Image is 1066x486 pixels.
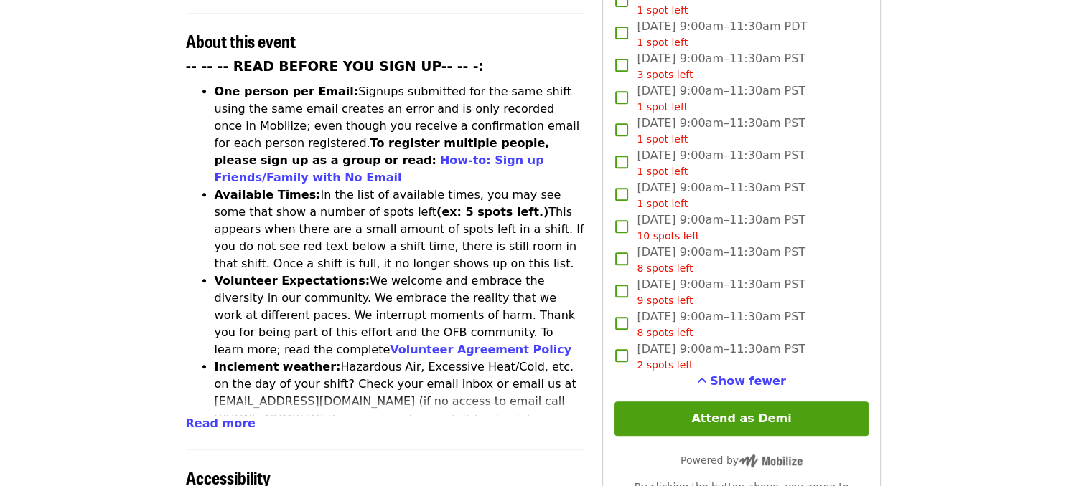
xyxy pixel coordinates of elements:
span: Powered by [681,454,803,466]
span: [DATE] 9:00am–11:30am PST [637,179,805,211]
span: [DATE] 9:00am–11:30am PST [637,50,805,82]
span: 1 spot left [637,166,688,177]
li: Hazardous Air, Excessive Heat/Cold, etc. on the day of your shift? Check your email inbox or emai... [215,358,586,444]
span: [DATE] 9:00am–11:30am PST [637,115,805,147]
strong: Volunteer Expectations: [215,274,370,287]
span: 3 spots left [637,69,693,80]
span: [DATE] 9:00am–11:30am PST [637,340,805,373]
strong: -- -- -- READ BEFORE YOU SIGN UP-- -- -: [186,59,485,74]
span: 1 spot left [637,37,688,48]
span: 1 spot left [637,101,688,113]
li: Signups submitted for the same shift using the same email creates an error and is only recorded o... [215,83,586,186]
span: 1 spot left [637,133,688,145]
li: We welcome and embrace the diversity in our community. We embrace the reality that we work at dif... [215,272,586,358]
strong: Available Times: [215,188,321,201]
span: 8 spots left [637,327,693,338]
strong: (ex: 5 spots left.) [436,205,548,219]
span: [DATE] 9:00am–11:30am PDT [637,18,807,50]
img: Powered by Mobilize [739,454,803,467]
span: Read more [186,416,256,430]
span: 9 spots left [637,295,693,306]
span: 1 spot left [637,4,688,16]
span: 2 spots left [637,359,693,371]
strong: To register multiple people, please sign up as a group or read: [215,136,550,167]
span: 10 spots left [637,230,699,242]
button: See more timeslots [697,373,786,390]
span: [DATE] 9:00am–11:30am PST [637,82,805,115]
li: In the list of available times, you may see some that show a number of spots left This appears wh... [215,186,586,272]
span: 1 spot left [637,198,688,209]
a: Volunteer Agreement Policy [390,343,571,356]
span: [DATE] 9:00am–11:30am PST [637,211,805,244]
span: [DATE] 9:00am–11:30am PST [637,308,805,340]
span: [DATE] 9:00am–11:30am PST [637,147,805,179]
a: How-to: Sign up Friends/Family with No Email [215,153,544,184]
span: 8 spots left [637,262,693,274]
button: Attend as Demi [614,401,868,436]
button: Read more [186,415,256,432]
span: [DATE] 9:00am–11:30am PST [637,244,805,276]
span: Show fewer [710,374,786,388]
span: [DATE] 9:00am–11:30am PST [637,276,805,308]
span: About this event [186,28,296,53]
strong: One person per Email: [215,85,359,98]
strong: Inclement weather: [215,360,341,373]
